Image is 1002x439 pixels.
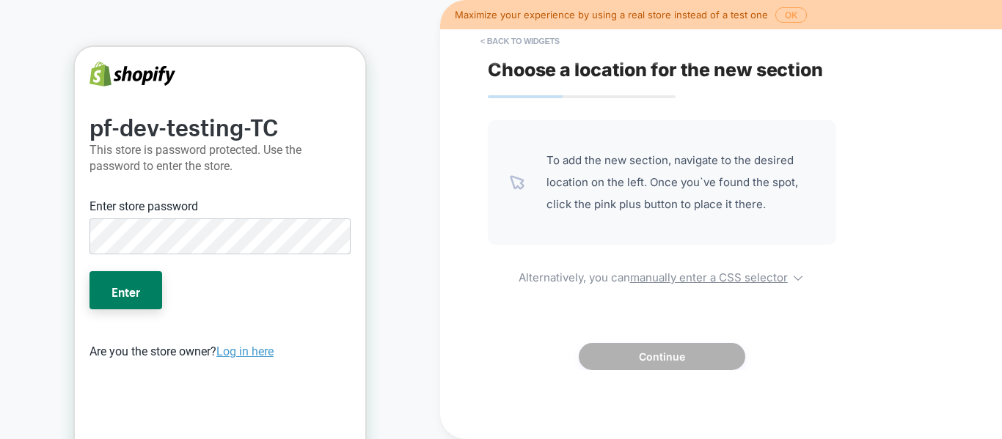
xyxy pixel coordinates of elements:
button: Continue [579,343,745,370]
button: OK [775,7,807,23]
u: manually enter a CSS selector [630,270,788,284]
img: pointer [510,175,524,190]
a: Log in here [142,298,199,311]
span: Choose a location for the new section [488,59,823,81]
button: < Back to widgets [473,29,567,53]
label: Enter store password [15,151,123,169]
span: Are you the store owner? [15,298,199,311]
span: To add the new section, navigate to the desired location on the left. Once you`ve found the spot,... [546,150,814,215]
button: Enter [15,224,87,262]
p: This store is password protected. Use the password to enter the store. [15,95,276,128]
b: pf-dev-testing-TC [15,59,203,95]
span: Alternatively, you can [488,267,836,284]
